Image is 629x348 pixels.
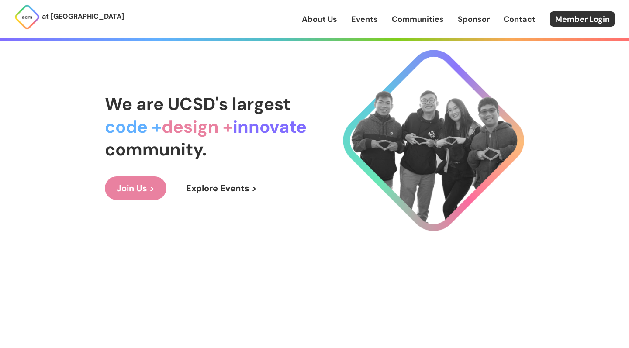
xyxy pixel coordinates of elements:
[343,50,524,231] img: Cool Logo
[233,115,307,138] span: innovate
[105,93,290,115] span: We are UCSD's largest
[162,115,233,138] span: design +
[458,14,490,25] a: Sponsor
[392,14,444,25] a: Communities
[174,176,269,200] a: Explore Events >
[550,11,615,27] a: Member Login
[105,115,162,138] span: code +
[14,4,40,30] img: ACM Logo
[504,14,536,25] a: Contact
[105,176,166,200] a: Join Us >
[302,14,337,25] a: About Us
[351,14,378,25] a: Events
[14,4,124,30] a: at [GEOGRAPHIC_DATA]
[105,138,207,161] span: community.
[42,11,124,22] p: at [GEOGRAPHIC_DATA]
